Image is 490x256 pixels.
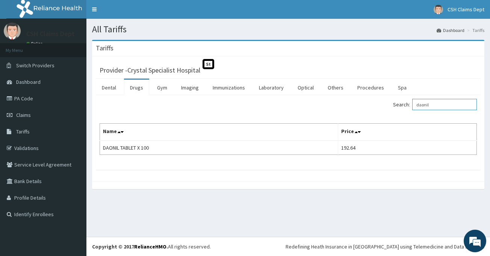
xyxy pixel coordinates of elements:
div: Minimize live chat window [123,4,141,22]
span: St [203,59,214,69]
p: CSH Claims Dept [26,30,75,37]
li: Tariffs [465,27,484,33]
span: Claims [16,112,31,118]
div: Redefining Heath Insurance in [GEOGRAPHIC_DATA] using Telemedicine and Data Science! [286,243,484,250]
a: Immunizations [207,80,251,95]
span: Tariffs [16,128,30,135]
label: Search: [393,99,477,110]
a: Others [322,80,349,95]
th: Price [338,124,476,141]
td: 192.64 [338,141,476,155]
strong: Copyright © 2017 . [92,243,168,250]
h3: Tariffs [96,45,113,52]
a: Imaging [175,80,205,95]
span: We're online! [44,79,104,155]
a: Gym [151,80,173,95]
th: Name [100,124,338,141]
img: User Image [4,23,21,39]
a: RelianceHMO [134,243,166,250]
a: Dental [96,80,122,95]
input: Search: [412,99,477,110]
textarea: Type your message and hit 'Enter' [4,174,143,200]
div: Chat with us now [39,42,126,52]
a: Laboratory [253,80,290,95]
td: DAONIL TABLET X 100 [100,141,338,155]
span: Switch Providers [16,62,54,69]
a: Spa [392,80,413,95]
img: d_794563401_company_1708531726252_794563401 [14,38,30,56]
h1: All Tariffs [92,24,484,34]
a: Online [26,41,44,46]
span: CSH Claims Dept [448,6,484,13]
footer: All rights reserved. [86,237,490,256]
a: Drugs [124,80,149,95]
img: User Image [434,5,443,14]
a: Optical [292,80,320,95]
a: Dashboard [437,27,464,33]
h3: Provider - Crystal Specialist Hospital [100,67,200,74]
span: Dashboard [16,79,41,85]
a: Procedures [351,80,390,95]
